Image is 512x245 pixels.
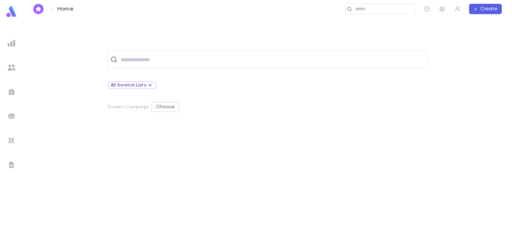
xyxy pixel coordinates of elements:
div: All Scratch Lists [111,81,154,89]
p: Current Campaign [108,104,149,110]
img: reports_grey.c525e4749d1bce6a11f5fe2a8de1b229.svg [8,39,15,47]
div: All Scratch Lists [108,81,157,89]
img: batches_grey.339ca447c9d9533ef1741baa751efc33.svg [8,112,15,120]
button: Create [469,4,502,14]
img: letters_grey.7941b92b52307dd3b8a917253454ce1c.svg [8,161,15,169]
button: Choose [151,102,179,112]
img: imports_grey.530a8a0e642e233f2baf0ef88e8c9fcb.svg [8,137,15,144]
img: campaigns_grey.99e729a5f7ee94e3726e6486bddda8f1.svg [8,88,15,96]
img: home_white.a664292cf8c1dea59945f0da9f25487c.svg [35,6,42,12]
img: students_grey.60c7aba0da46da39d6d829b817ac14fc.svg [8,64,15,71]
p: Home [57,5,74,12]
img: logo [5,5,18,18]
